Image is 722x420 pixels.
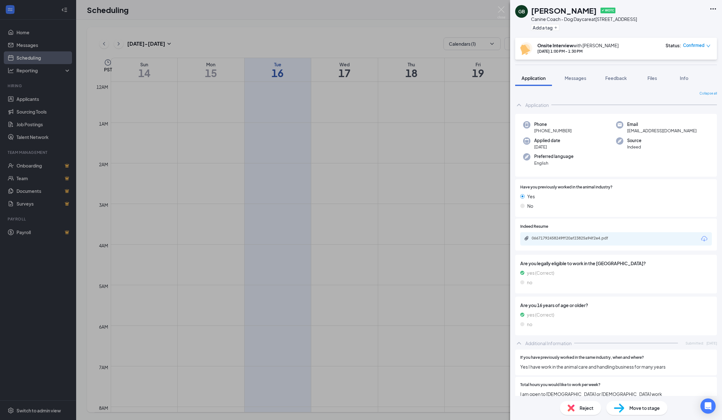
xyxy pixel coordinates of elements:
span: Indeed [627,144,641,150]
div: Status : [666,42,681,49]
span: no [527,279,532,286]
div: with [PERSON_NAME] [537,42,619,49]
span: no [527,321,532,328]
button: PlusAdd a tag [531,24,559,31]
span: Messages [565,75,586,81]
svg: Ellipses [709,5,717,13]
span: Reject [580,404,594,411]
span: Confirmed [683,42,705,49]
a: Paperclip06671792458249ff20af23825a94f2e4.pdf [524,236,627,242]
svg: Paperclip [524,236,529,241]
svg: ChevronUp [515,339,523,347]
span: Are you legally eligible to work in the [GEOGRAPHIC_DATA]? [520,260,712,267]
span: [EMAIL_ADDRESS][DOMAIN_NAME] [627,128,697,134]
span: Indeed Resume [520,224,548,230]
span: No [527,202,533,209]
svg: Plus [554,26,558,30]
span: Yes I have work in the animal care and handling business for many years [520,363,712,370]
div: [DATE] 1:00 PM - 1:30 PM [537,49,619,54]
span: Feedback [605,75,627,81]
span: Have you previously worked in the animal industry? [520,184,613,190]
span: Submitted: [686,340,704,346]
span: Yes [527,193,535,200]
span: yes (Correct) [527,311,554,318]
span: Phone [534,121,572,128]
span: yes (Correct) [527,269,554,276]
span: Email [627,121,697,128]
div: Additional Information [525,340,572,346]
span: [PHONE_NUMBER] [534,128,572,134]
b: Onsite Interview [537,43,573,48]
span: Applied date [534,137,560,144]
span: Application [522,75,546,81]
div: Application [525,102,549,108]
span: Are you 16 years of age or older? [520,302,712,309]
span: ✔ WOTC [601,8,615,13]
span: I am open to [DEMOGRAPHIC_DATA] or [DEMOGRAPHIC_DATA] work [520,390,712,397]
span: Preferred language [534,153,574,160]
div: 06671792458249ff20af23825a94f2e4.pdf [532,236,620,241]
span: If you have previously worked in the same industry, when and where? [520,355,644,361]
div: Canine Coach - Dog Daycare at [STREET_ADDRESS] [531,16,637,22]
span: [DATE] [706,340,717,346]
span: down [706,44,711,48]
svg: ChevronUp [515,101,523,109]
h1: [PERSON_NAME] [531,5,597,16]
div: GB [518,8,525,15]
span: Files [647,75,657,81]
span: Info [680,75,688,81]
span: Collapse all [699,91,717,96]
span: Source [627,137,641,144]
span: Total hours you would like to work per week? [520,382,601,388]
div: Open Intercom Messenger [700,398,716,414]
svg: Download [700,235,708,243]
span: English [534,160,574,166]
span: Move to stage [629,404,660,411]
span: [DATE] [534,144,560,150]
